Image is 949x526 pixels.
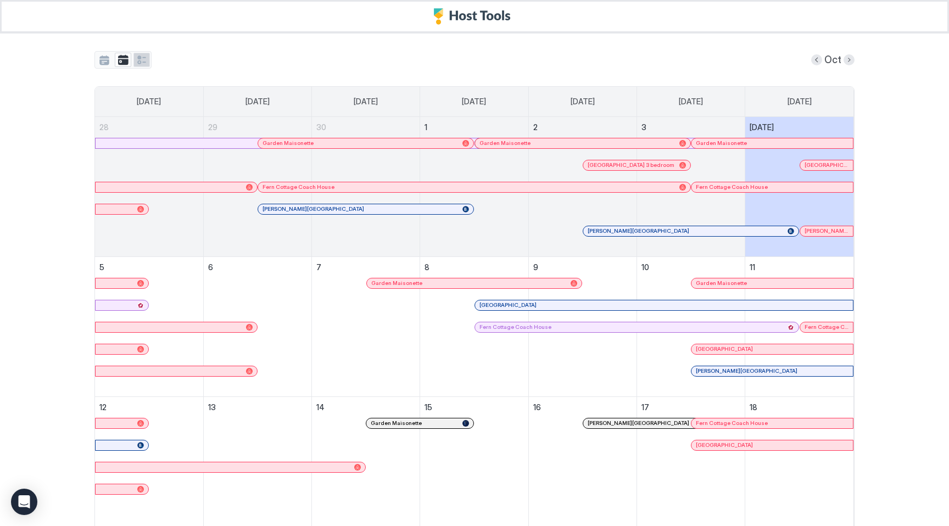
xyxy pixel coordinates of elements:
span: Fern Cottage Coach House [696,419,768,427]
div: Fern Cottage Coach House [696,419,848,427]
a: October 2, 2025 [529,117,637,137]
span: Garden Maisonette [263,139,314,147]
span: Fern Cottage Coach House [805,323,848,331]
span: [PERSON_NAME][GEOGRAPHIC_DATA] [263,205,364,212]
span: Fern Cottage Coach House [696,183,768,191]
span: 3 [641,122,646,132]
span: [PERSON_NAME][GEOGRAPHIC_DATA] [805,227,848,234]
div: Fern Cottage Coach House [696,183,848,191]
span: 30 [316,122,326,132]
td: October 2, 2025 [528,117,637,257]
div: Garden Maisonette [371,279,578,287]
span: 9 [533,262,538,272]
a: Saturday [777,87,823,116]
span: 6 [208,262,213,272]
a: Sunday [126,87,172,116]
a: October 8, 2025 [420,257,528,277]
a: September 28, 2025 [95,117,203,137]
td: September 29, 2025 [203,117,311,257]
a: October 1, 2025 [420,117,528,137]
button: Next month [844,54,855,65]
td: October 3, 2025 [637,117,745,257]
span: [GEOGRAPHIC_DATA] [696,345,753,352]
a: September 29, 2025 [204,117,311,137]
a: October 17, 2025 [637,397,745,417]
span: [PERSON_NAME][GEOGRAPHIC_DATA] [588,419,689,427]
span: 28 [99,122,109,132]
span: 10 [641,262,649,272]
div: [PERSON_NAME][GEOGRAPHIC_DATA] [588,419,794,427]
span: 11 [750,262,755,272]
div: [GEOGRAPHIC_DATA] [479,301,848,309]
span: [DATE] [354,97,378,107]
a: October 12, 2025 [95,397,203,417]
span: [GEOGRAPHIC_DATA] [479,301,537,309]
span: [PERSON_NAME][GEOGRAPHIC_DATA] [696,367,797,374]
a: October 4, 2025 [745,117,853,137]
span: Garden Maisonette [696,139,747,147]
div: tab-group [94,51,152,69]
a: October 6, 2025 [204,257,311,277]
span: 14 [316,402,325,412]
div: Garden Maisonette [263,139,469,147]
span: [DATE] [788,97,812,107]
td: October 7, 2025 [312,256,420,396]
a: October 13, 2025 [204,397,311,417]
span: [DATE] [750,122,774,132]
a: October 14, 2025 [312,397,420,417]
span: 7 [316,262,321,272]
div: [GEOGRAPHIC_DATA] [696,345,848,352]
div: Fern Cottage Coach House [479,323,794,331]
a: Thursday [560,87,606,116]
td: October 9, 2025 [528,256,637,396]
a: October 15, 2025 [420,397,528,417]
span: Garden Maisonette [371,279,422,287]
span: Fern Cottage Coach House [263,183,334,191]
span: 12 [99,402,107,412]
span: 1 [425,122,427,132]
span: 16 [533,402,541,412]
a: September 30, 2025 [312,117,420,137]
span: 29 [208,122,217,132]
td: October 8, 2025 [420,256,528,396]
td: October 4, 2025 [745,117,853,257]
div: [PERSON_NAME][GEOGRAPHIC_DATA] [263,205,469,212]
span: Oct [824,54,841,66]
a: October 10, 2025 [637,257,745,277]
span: [DATE] [137,97,161,107]
span: [PERSON_NAME][GEOGRAPHIC_DATA] [588,227,689,234]
span: [GEOGRAPHIC_DATA] 3 bedroom [805,161,848,169]
a: October 16, 2025 [529,397,637,417]
a: Monday [235,87,281,116]
td: October 10, 2025 [637,256,745,396]
td: September 28, 2025 [95,117,203,257]
span: 18 [750,402,757,412]
td: September 30, 2025 [312,117,420,257]
button: Previous month [811,54,822,65]
span: [DATE] [245,97,270,107]
span: [GEOGRAPHIC_DATA] [696,441,753,449]
span: [DATE] [462,97,486,107]
td: October 1, 2025 [420,117,528,257]
td: October 6, 2025 [203,256,311,396]
a: October 9, 2025 [529,257,637,277]
a: October 3, 2025 [637,117,745,137]
div: Garden Maisonette [371,419,469,427]
a: October 11, 2025 [745,257,853,277]
span: Garden Maisonette [371,419,422,427]
span: 5 [99,262,104,272]
span: 13 [208,402,216,412]
a: October 5, 2025 [95,257,203,277]
span: [DATE] [571,97,595,107]
div: [GEOGRAPHIC_DATA] [696,441,848,449]
a: October 7, 2025 [312,257,420,277]
a: Friday [668,87,714,116]
div: Garden Maisonette [696,139,848,147]
span: [GEOGRAPHIC_DATA] 3 bedroom [588,161,674,169]
span: 2 [533,122,538,132]
div: Fern Cottage Coach House [263,183,685,191]
div: [GEOGRAPHIC_DATA] 3 bedroom [588,161,686,169]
